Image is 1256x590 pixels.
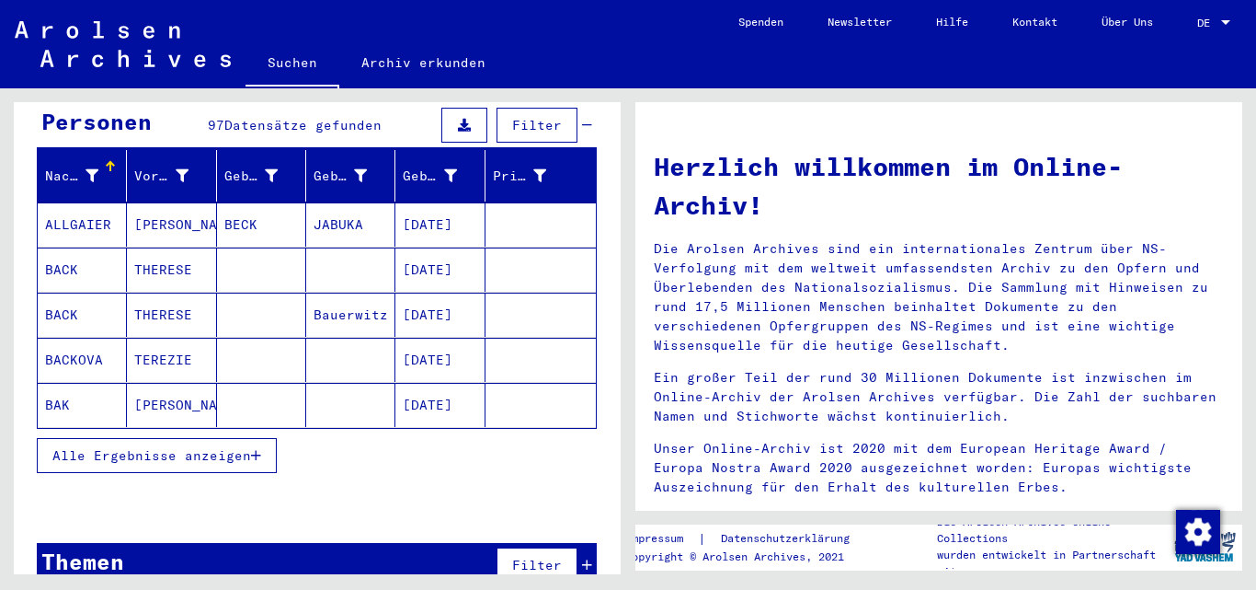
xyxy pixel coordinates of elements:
[1197,17,1217,29] span: DE
[493,161,574,191] div: Prisoner #
[314,167,367,186] div: Geburt‏
[37,438,277,473] button: Alle Ergebnisse anzeigen
[1176,510,1220,554] img: Zustimmung ändern
[217,150,306,202] mat-header-cell: Geburtsname
[127,383,216,427] mat-cell: [PERSON_NAME]
[127,293,216,337] mat-cell: THERESE
[395,248,485,292] mat-cell: [DATE]
[52,447,251,464] span: Alle Ergebnisse anzeigen
[395,293,485,337] mat-cell: [DATE]
[224,117,382,133] span: Datensätze gefunden
[1170,524,1239,570] img: yv_logo.png
[706,529,872,549] a: Datenschutzerklärung
[395,202,485,247] mat-cell: [DATE]
[625,529,872,549] div: |
[38,293,127,337] mat-cell: BACK
[38,383,127,427] mat-cell: BAK
[127,338,216,382] mat-cell: TEREZIE
[127,202,216,247] mat-cell: [PERSON_NAME]
[45,161,126,191] div: Nachname
[134,167,188,186] div: Vorname
[493,167,546,186] div: Prisoner #
[1175,509,1219,553] div: Zustimmung ändern
[134,161,215,191] div: Vorname
[127,248,216,292] mat-cell: THERESE
[45,167,98,186] div: Nachname
[306,293,395,337] mat-cell: Bauerwitz
[339,40,508,85] a: Archiv erkunden
[625,529,698,549] a: Impressum
[403,161,484,191] div: Geburtsdatum
[41,545,124,578] div: Themen
[38,150,127,202] mat-header-cell: Nachname
[15,21,231,67] img: Arolsen_neg.svg
[217,202,306,247] mat-cell: BECK
[654,239,1224,355] p: Die Arolsen Archives sind ein internationales Zentrum über NS-Verfolgung mit dem weltweit umfasse...
[625,549,872,565] p: Copyright © Arolsen Archives, 2021
[654,147,1224,225] h1: Herzlich willkommen im Online-Archiv!
[224,161,305,191] div: Geburtsname
[395,383,485,427] mat-cell: [DATE]
[512,117,562,133] span: Filter
[306,150,395,202] mat-header-cell: Geburt‏
[654,439,1224,497] p: Unser Online-Archiv ist 2020 mit dem European Heritage Award / Europa Nostra Award 2020 ausgezeic...
[127,150,216,202] mat-header-cell: Vorname
[41,105,152,138] div: Personen
[937,514,1167,547] p: Die Arolsen Archives Online-Collections
[208,117,224,133] span: 97
[38,202,127,247] mat-cell: ALLGAIER
[38,248,127,292] mat-cell: BACK
[395,338,485,382] mat-cell: [DATE]
[512,557,562,573] span: Filter
[485,150,596,202] mat-header-cell: Prisoner #
[224,167,278,186] div: Geburtsname
[38,338,127,382] mat-cell: BACKOVA
[497,108,577,143] button: Filter
[306,202,395,247] mat-cell: JABUKA
[395,150,485,202] mat-header-cell: Geburtsdatum
[497,548,577,583] button: Filter
[937,547,1167,580] p: wurden entwickelt in Partnerschaft mit
[403,167,456,186] div: Geburtsdatum
[245,40,339,88] a: Suchen
[314,161,394,191] div: Geburt‏
[654,368,1224,426] p: Ein großer Teil der rund 30 Millionen Dokumente ist inzwischen im Online-Archiv der Arolsen Archi...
